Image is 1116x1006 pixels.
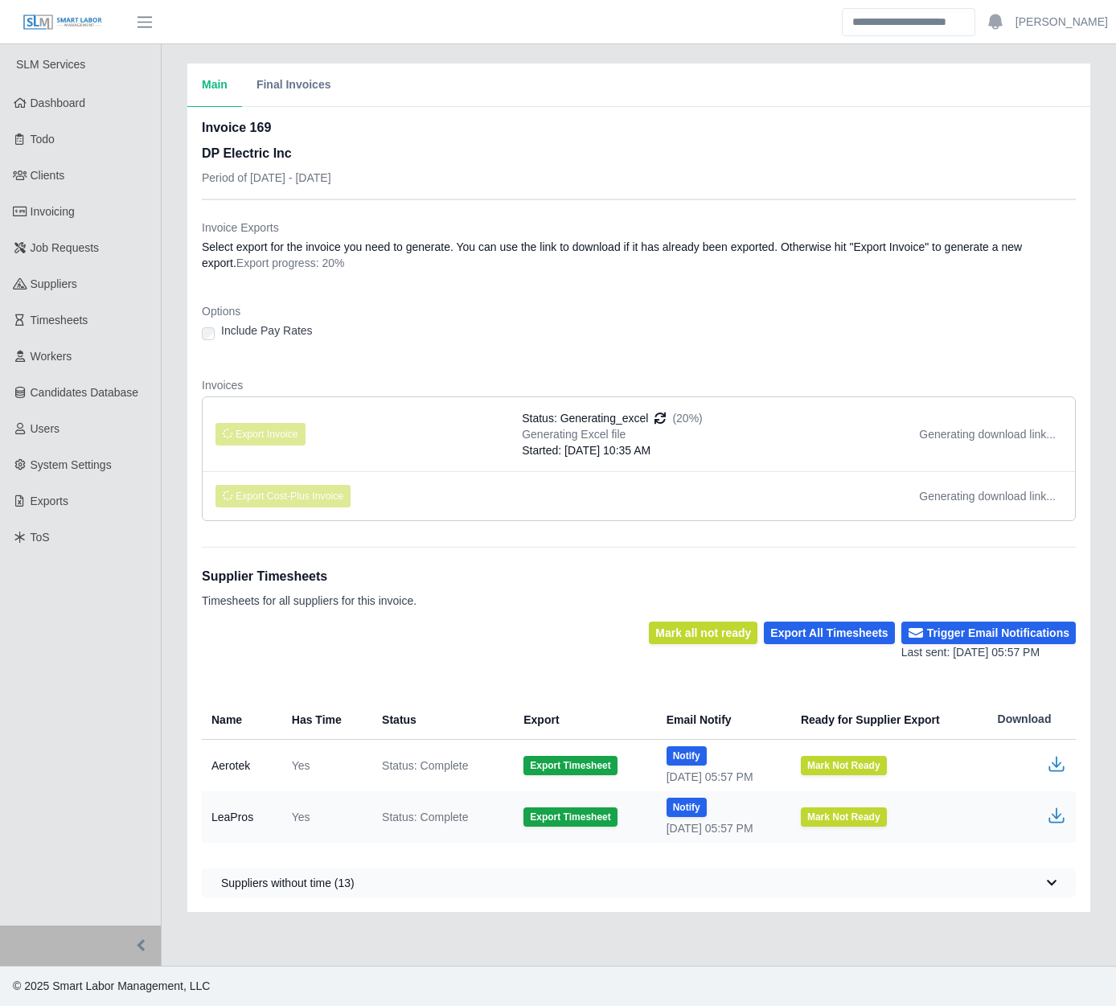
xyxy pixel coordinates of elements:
[649,622,757,644] button: Mark all not ready
[667,798,707,817] button: Notify
[16,58,85,71] span: SLM Services
[764,622,894,644] button: Export All Timesheets
[31,277,77,290] span: Suppliers
[31,350,72,363] span: Workers
[31,458,112,471] span: System Settings
[202,791,279,843] td: LeaPros
[202,220,1076,236] dt: Invoice Exports
[202,170,331,186] p: Period of [DATE] - [DATE]
[31,205,75,218] span: Invoicing
[901,644,1076,661] div: Last sent: [DATE] 05:57 PM
[667,820,775,836] div: [DATE] 05:57 PM
[221,875,355,891] span: Suppliers without time (13)
[202,700,279,740] th: Name
[31,386,139,399] span: Candidates Database
[279,740,369,792] td: Yes
[842,8,975,36] input: Search
[221,322,313,339] label: Include Pay Rates
[523,756,617,775] button: Export Timesheet
[382,809,468,825] span: Status: Complete
[522,426,703,442] div: Generating Excel file
[236,257,345,269] span: Export progress: 20%
[279,700,369,740] th: Has Time
[672,410,702,426] span: (20%)
[801,756,887,775] button: Mark Not Ready
[511,700,653,740] th: Export
[279,791,369,843] td: Yes
[369,700,511,740] th: Status
[31,422,60,435] span: Users
[202,303,1076,319] dt: Options
[654,700,788,740] th: Email Notify
[31,169,65,182] span: Clients
[202,740,279,792] td: Aerotek
[31,531,50,544] span: ToS
[523,807,617,827] button: Export Timesheet
[187,64,242,107] button: Main
[919,488,1056,504] div: Generating download link...
[31,96,86,109] span: Dashboard
[522,442,703,458] div: Started: [DATE] 10:35 AM
[202,144,331,163] h3: DP Electric Inc
[202,567,416,586] h1: Supplier Timesheets
[31,495,68,507] span: Exports
[242,64,346,107] button: Final Invoices
[202,377,1076,393] dt: Invoices
[202,868,1076,897] button: Suppliers without time (13)
[202,118,331,138] h2: Invoice 169
[13,979,210,992] span: © 2025 Smart Labor Management, LLC
[788,700,985,740] th: Ready for Supplier Export
[667,746,707,766] button: Notify
[23,14,103,31] img: SLM Logo
[801,807,887,827] button: Mark Not Ready
[202,239,1076,271] dd: Select export for the invoice you need to generate. You can use the link to download if it has al...
[202,593,416,609] p: Timesheets for all suppliers for this invoice.
[667,769,775,785] div: [DATE] 05:57 PM
[215,485,351,507] button: Export Cost-Plus Invoice
[901,622,1076,644] button: Trigger Email Notifications
[522,410,648,426] span: Status: Generating_excel
[382,758,468,774] span: Status: Complete
[31,133,55,146] span: Todo
[31,314,88,326] span: Timesheets
[985,700,1076,740] th: Download
[919,426,1056,442] div: Generating download link...
[1015,14,1108,31] a: [PERSON_NAME]
[31,241,100,254] span: Job Requests
[215,423,306,446] button: Export Invoice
